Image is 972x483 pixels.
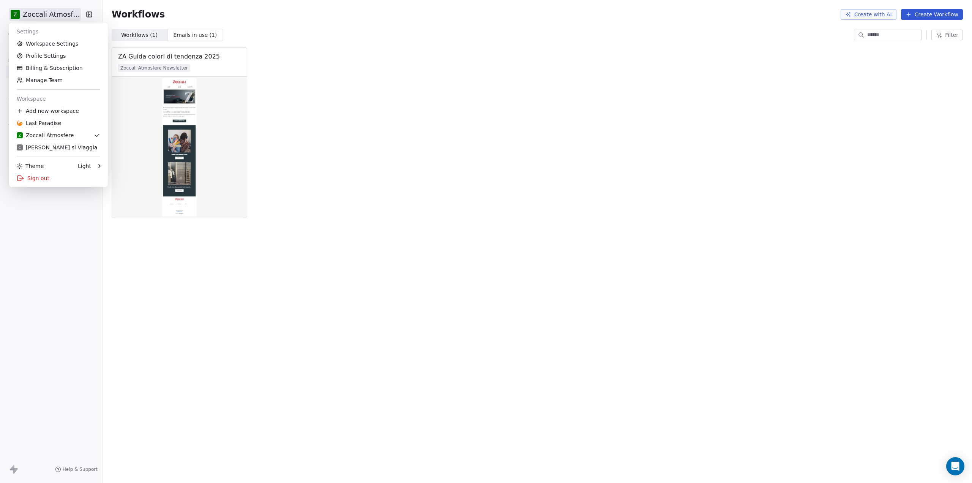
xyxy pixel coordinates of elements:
[17,120,23,126] img: lastparadise-pittogramma.jpg
[12,38,105,50] a: Workspace Settings
[12,93,105,105] div: Workspace
[12,74,105,86] a: Manage Team
[19,133,21,138] span: Z
[17,144,97,151] div: [PERSON_NAME] si Viaggia
[12,172,105,184] div: Sign out
[17,162,44,170] div: Theme
[12,25,105,38] div: Settings
[17,119,61,127] div: Last Paradise
[18,145,21,150] span: C
[12,105,105,117] div: Add new workspace
[12,62,105,74] a: Billing & Subscription
[78,162,91,170] div: Light
[17,131,74,139] div: Zoccali Atmosfere
[12,50,105,62] a: Profile Settings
